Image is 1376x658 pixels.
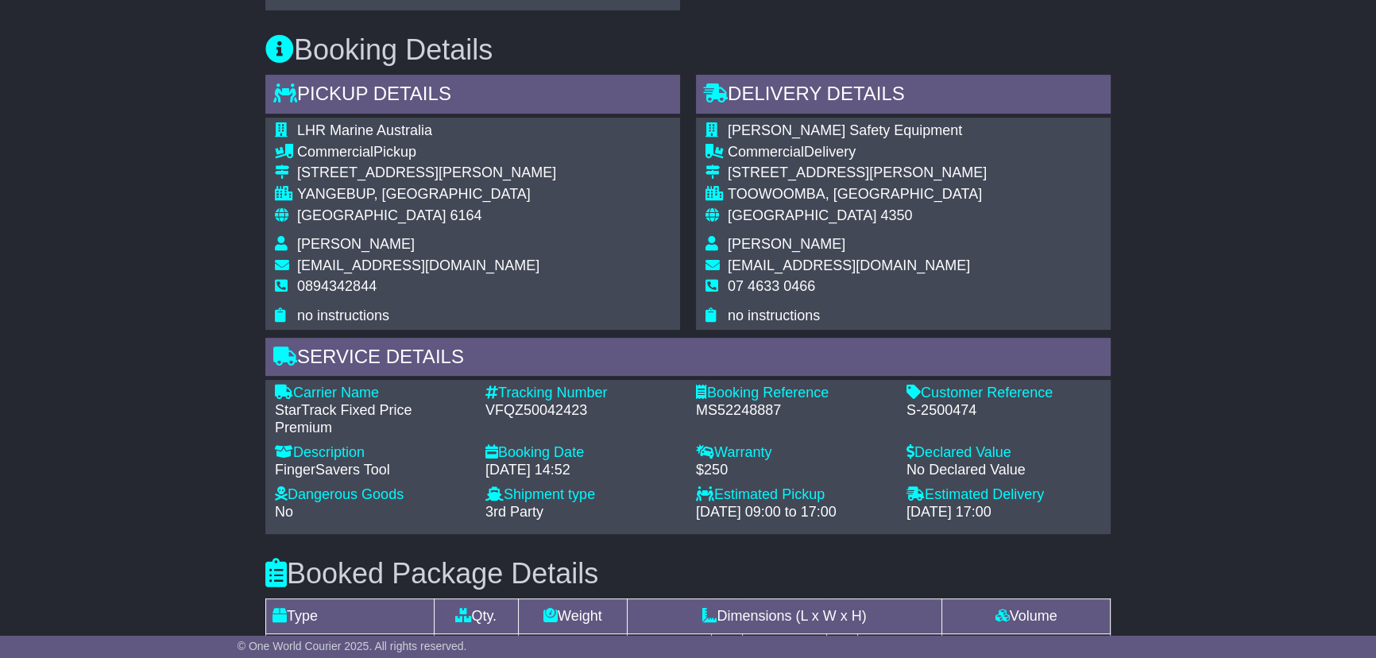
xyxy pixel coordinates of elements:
div: Estimated Delivery [906,486,1101,504]
div: [STREET_ADDRESS][PERSON_NAME] [728,164,987,182]
div: FingerSavers Tool [275,462,470,479]
div: [DATE] 14:52 [485,462,680,479]
div: Customer Reference [906,385,1101,402]
h3: Booking Details [265,34,1111,66]
span: [EMAIL_ADDRESS][DOMAIN_NAME] [297,257,539,273]
div: $250 [696,462,891,479]
div: StarTrack Fixed Price Premium [275,402,470,436]
span: [GEOGRAPHIC_DATA] [728,207,876,223]
div: No Declared Value [906,462,1101,479]
span: [EMAIL_ADDRESS][DOMAIN_NAME] [728,257,970,273]
span: Commercial [297,144,373,160]
div: Description [275,444,470,462]
span: 07 4633 0466 [728,278,815,294]
span: Commercial [728,144,804,160]
div: [DATE] 09:00 to 17:00 [696,504,891,521]
span: [GEOGRAPHIC_DATA] [297,207,446,223]
div: Delivery Details [696,75,1111,118]
div: Warranty [696,444,891,462]
div: Dangerous Goods [275,486,470,504]
span: [PERSON_NAME] [297,236,415,252]
div: Estimated Pickup [696,486,891,504]
td: Qty. [434,599,518,634]
div: Pickup Details [265,75,680,118]
span: 4350 [880,207,912,223]
div: YANGEBUP, [GEOGRAPHIC_DATA] [297,186,556,203]
div: Tracking Number [485,385,680,402]
span: no instructions [728,308,820,323]
span: no instructions [297,308,389,323]
td: Volume [942,599,1111,634]
span: 3rd Party [485,504,543,520]
div: TOOWOOMBA, [GEOGRAPHIC_DATA] [728,186,987,203]
div: Delivery [728,144,987,161]
div: Booking Date [485,444,680,462]
td: Dimensions (L x W x H) [627,599,941,634]
div: Pickup [297,144,556,161]
div: Carrier Name [275,385,470,402]
span: 0894342844 [297,278,377,294]
span: [PERSON_NAME] Safety Equipment [728,122,962,138]
span: LHR Marine Australia [297,122,432,138]
div: [DATE] 17:00 [906,504,1101,521]
div: Service Details [265,338,1111,381]
div: Shipment type [485,486,680,504]
td: Type [266,599,435,634]
div: VFQZ50042423 [485,402,680,420]
span: [PERSON_NAME] [728,236,845,252]
div: S-2500474 [906,402,1101,420]
span: © One World Courier 2025. All rights reserved. [238,640,467,652]
div: Booking Reference [696,385,891,402]
td: Weight [518,599,627,634]
div: Declared Value [906,444,1101,462]
div: MS52248887 [696,402,891,420]
div: [STREET_ADDRESS][PERSON_NAME] [297,164,556,182]
span: No [275,504,293,520]
span: 6164 [450,207,481,223]
h3: Booked Package Details [265,558,1111,590]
